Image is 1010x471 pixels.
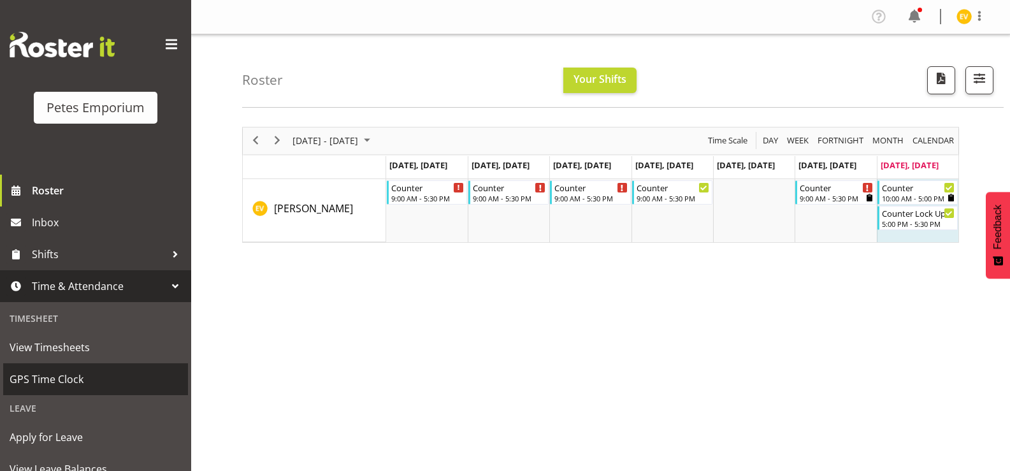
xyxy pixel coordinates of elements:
a: View Timesheets [3,331,188,363]
span: Roster [32,181,185,200]
a: Apply for Leave [3,421,188,453]
div: Petes Emporium [47,98,145,117]
span: Time & Attendance [32,277,166,296]
span: Inbox [32,213,185,232]
span: Your Shifts [574,72,626,86]
button: Your Shifts [563,68,637,93]
img: eva-vailini10223.jpg [956,9,972,24]
button: Feedback - Show survey [986,192,1010,279]
span: GPS Time Clock [10,370,182,389]
div: Timesheet [3,305,188,331]
h4: Roster [242,73,283,87]
span: Feedback [992,205,1004,249]
button: Filter Shifts [965,66,993,94]
span: Apply for Leave [10,428,182,447]
a: GPS Time Clock [3,363,188,395]
button: Download a PDF of the roster according to the set date range. [927,66,955,94]
div: Leave [3,395,188,421]
img: Rosterit website logo [10,32,115,57]
span: Shifts [32,245,166,264]
span: View Timesheets [10,338,182,357]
